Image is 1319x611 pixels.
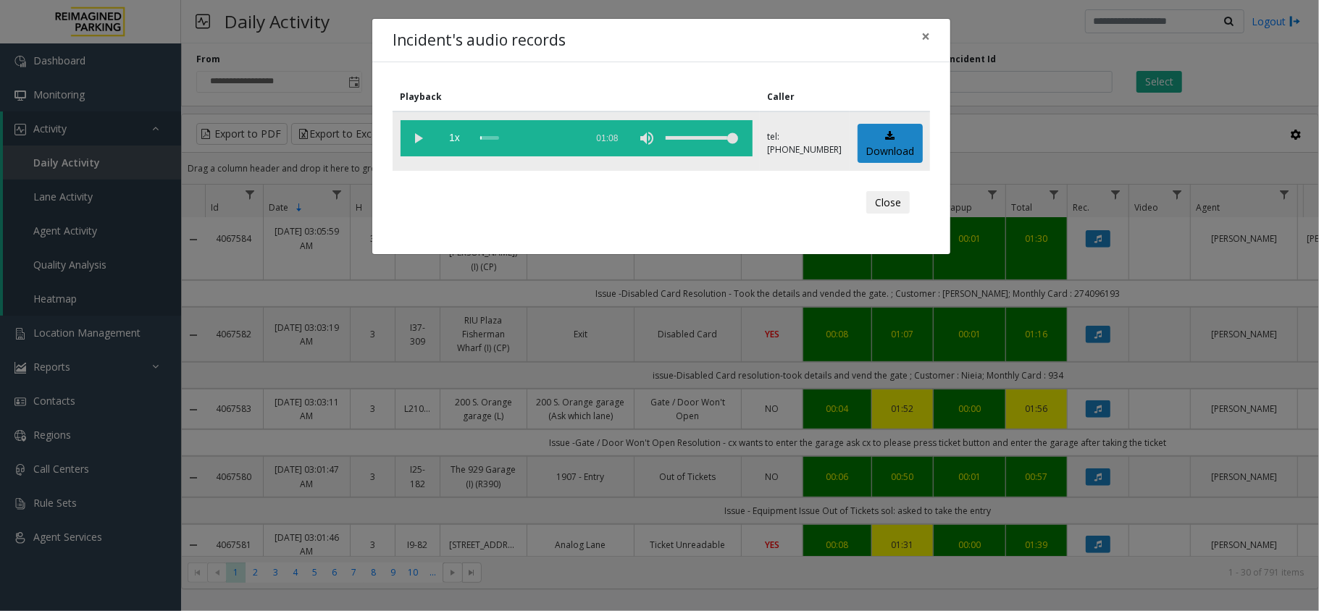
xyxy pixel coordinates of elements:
[866,191,910,214] button: Close
[921,26,930,46] span: ×
[666,120,738,156] div: volume level
[760,83,850,111] th: Caller
[480,120,579,156] div: scrub bar
[768,130,842,156] p: tel:[PHONE_NUMBER]
[858,124,923,164] a: Download
[393,29,566,52] h4: Incident's audio records
[437,120,473,156] span: playback speed button
[393,83,760,111] th: Playback
[911,19,940,54] button: Close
